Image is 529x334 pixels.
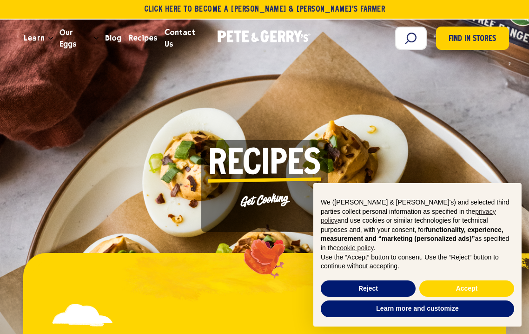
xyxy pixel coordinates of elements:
[419,280,514,297] button: Accept
[105,32,121,44] span: Blog
[161,26,208,51] a: Contact Us
[321,280,416,297] button: Reject
[24,32,44,44] span: Learn
[321,300,514,317] button: Learn more and customize
[101,26,125,51] a: Blog
[20,26,48,51] a: Learn
[395,27,427,50] input: Search
[449,33,496,46] span: Find in Stores
[208,187,321,212] p: Get Cooking
[129,32,157,44] span: Recipes
[60,27,91,50] span: Our Eggs
[125,26,161,51] a: Recipes
[321,253,514,271] p: Use the “Accept” button to consent. Use the “Reject” button to continue without accepting.
[165,27,205,50] span: Contact Us
[56,26,94,51] a: Our Eggs
[436,27,509,50] a: Find in Stores
[337,244,373,252] a: cookie policy
[48,37,53,40] button: Open the dropdown menu for Learn
[94,37,99,40] button: Open the dropdown menu for Our Eggs
[321,198,514,253] p: We ([PERSON_NAME] & [PERSON_NAME]'s) and selected third parties collect personal information as s...
[208,147,321,182] span: Recipes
